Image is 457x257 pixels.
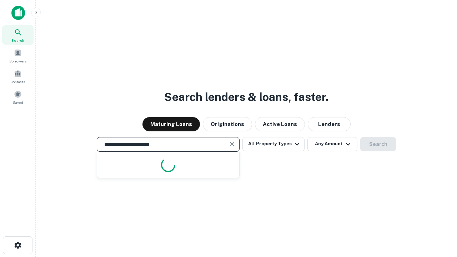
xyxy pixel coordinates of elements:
[308,117,351,131] button: Lenders
[11,6,25,20] img: capitalize-icon.png
[11,79,25,85] span: Contacts
[227,139,237,149] button: Clear
[11,37,24,43] span: Search
[2,25,34,45] a: Search
[203,117,252,131] button: Originations
[164,89,328,106] h3: Search lenders & loans, faster.
[2,46,34,65] a: Borrowers
[13,100,23,105] span: Saved
[421,200,457,234] iframe: Chat Widget
[142,117,200,131] button: Maturing Loans
[2,87,34,107] a: Saved
[255,117,305,131] button: Active Loans
[2,67,34,86] a: Contacts
[9,58,26,64] span: Borrowers
[242,137,305,151] button: All Property Types
[307,137,357,151] button: Any Amount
